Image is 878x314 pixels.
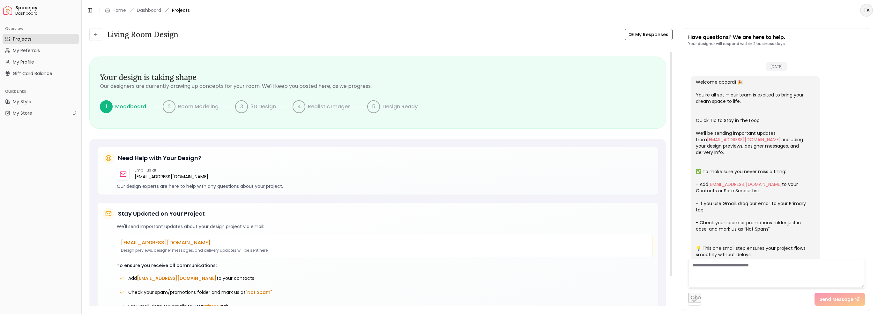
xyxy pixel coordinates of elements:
a: My Profile [3,57,79,67]
p: Email us at [135,168,208,173]
p: Moodboard [115,103,146,111]
a: Spacejoy [3,6,12,15]
button: TA [860,4,873,17]
p: Design Ready [383,103,418,111]
p: Realistic Images [308,103,351,111]
p: 3D Design [250,103,276,111]
span: My Responses [635,31,668,38]
p: [EMAIL_ADDRESS][DOMAIN_NAME] [121,239,649,247]
div: 2 [163,100,175,113]
a: [EMAIL_ADDRESS][DOMAIN_NAME] [135,173,208,180]
h3: Your design is taking shape [100,72,656,82]
p: Our designers are currently drawing up concepts for your room. We'll keep you posted here, as we ... [100,82,656,90]
a: [EMAIL_ADDRESS][DOMAIN_NAME] [707,136,781,143]
div: 3 [235,100,248,113]
nav: breadcrumb [105,7,190,13]
a: My Referrals [3,45,79,56]
span: My Style [13,98,31,105]
h5: Stay Updated on Your Project [118,209,205,218]
span: My Store [13,110,32,116]
span: Check your spam/promotions folder and mark us as [128,289,272,295]
span: Add to your contacts [128,275,254,281]
p: Room Modeling [178,103,219,111]
a: My Store [3,108,79,118]
span: TA [861,4,872,16]
a: Home [113,7,126,13]
div: Quick Links [3,86,79,96]
span: [EMAIL_ADDRESS][DOMAIN_NAME] [137,275,217,281]
div: 4 [293,100,305,113]
div: 5 [367,100,380,113]
div: 1 [100,100,113,113]
span: Spacejoy [15,5,79,11]
p: Have questions? We are here to help. [688,34,786,41]
p: Your designer will respond within 2 business days. [688,41,786,46]
p: To ensure you receive all communications: [117,262,653,269]
span: Dashboard [15,11,79,16]
span: My Profile [13,59,34,65]
span: "Not Spam" [246,289,272,295]
p: Design previews, designer messages, and delivery updates will be sent here [121,248,649,253]
span: For Gmail, drag our emails to your tab [128,303,229,310]
a: Dashboard [137,7,161,13]
div: Overview [3,24,79,34]
a: My Style [3,96,79,107]
p: Our design experts are here to help with any questions about your project. [117,183,653,189]
span: My Referrals [13,47,40,54]
span: [DATE] [766,62,787,71]
a: Projects [3,34,79,44]
a: [EMAIL_ADDRESS][DOMAIN_NAME] [708,181,782,188]
span: Gift Card Balance [13,70,52,77]
span: Primary [204,303,221,310]
span: Projects [13,36,32,42]
a: Gift Card Balance [3,68,79,79]
button: My Responses [625,29,673,40]
img: Spacejoy Logo [3,6,12,15]
p: We'll send important updates about your design project via email: [117,223,653,230]
h5: Need Help with Your Design? [118,154,201,163]
span: Projects [172,7,190,13]
h3: Living Room design [107,29,178,40]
